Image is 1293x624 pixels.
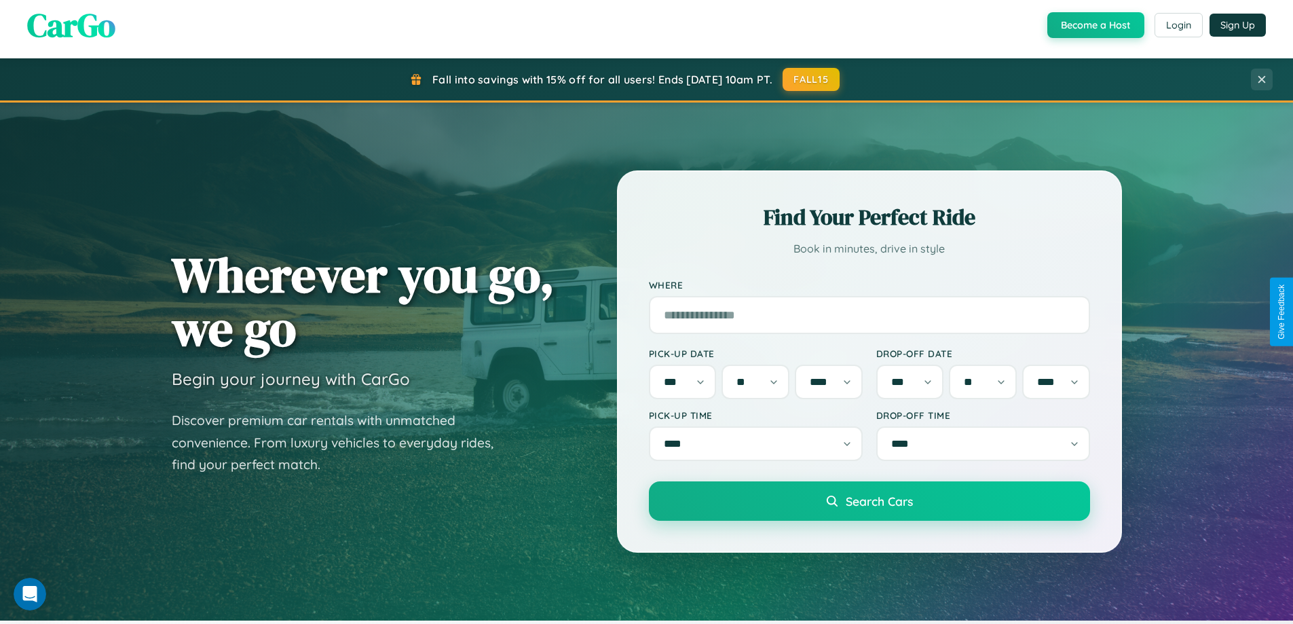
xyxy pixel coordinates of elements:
label: Pick-up Time [649,409,863,421]
p: Book in minutes, drive in style [649,239,1090,259]
label: Where [649,279,1090,291]
span: Search Cars [846,494,913,509]
button: Search Cars [649,481,1090,521]
span: CarGo [27,3,115,48]
button: Become a Host [1047,12,1144,38]
h1: Wherever you go, we go [172,248,555,355]
span: Fall into savings with 15% off for all users! Ends [DATE] 10am PT. [432,73,772,86]
button: Sign Up [1210,14,1266,37]
h2: Find Your Perfect Ride [649,202,1090,232]
label: Drop-off Time [876,409,1090,421]
button: FALL15 [783,68,840,91]
div: Give Feedback [1277,285,1286,339]
label: Drop-off Date [876,348,1090,359]
label: Pick-up Date [649,348,863,359]
button: Login [1155,13,1203,37]
p: Discover premium car rentals with unmatched convenience. From luxury vehicles to everyday rides, ... [172,409,511,476]
h3: Begin your journey with CarGo [172,369,410,389]
iframe: Intercom live chat [14,578,46,610]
